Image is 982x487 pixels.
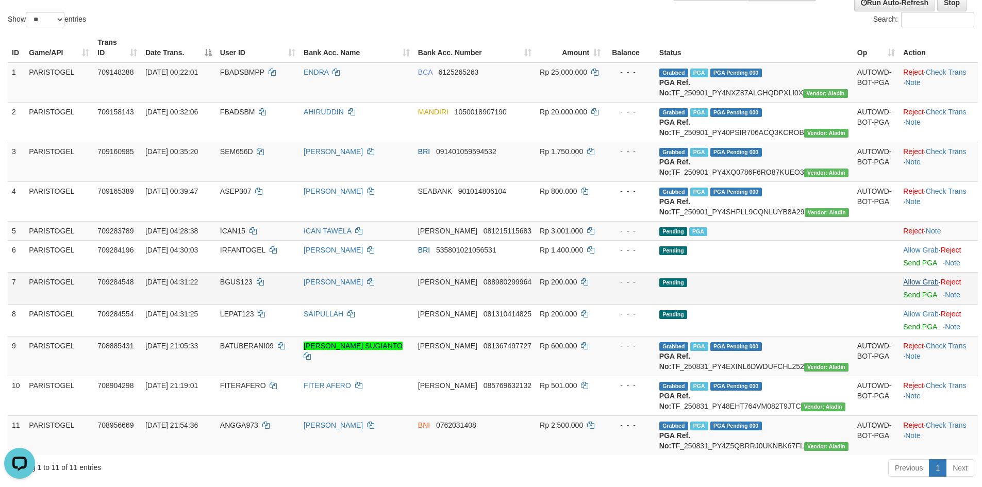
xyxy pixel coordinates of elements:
[659,227,687,236] span: Pending
[609,146,651,157] div: - - -
[145,246,198,254] span: [DATE] 04:30:03
[659,246,687,255] span: Pending
[926,381,967,390] a: Check Trans
[710,148,762,157] span: PGA Pending
[540,381,577,390] span: Rp 501.000
[655,376,853,415] td: TF_250831_PY48EHT764VM082T9JTC
[805,208,849,217] span: Vendor URL: https://payment4.1velocity.biz
[804,129,848,138] span: Vendor URL: https://payment4.1velocity.biz
[903,381,924,390] a: Reject
[659,197,690,216] b: PGA Ref. No:
[899,272,978,304] td: ·
[659,108,688,117] span: Grabbed
[609,245,651,255] div: - - -
[418,227,477,235] span: [PERSON_NAME]
[710,108,762,117] span: PGA Pending
[690,342,708,351] span: Marked by cgkcindy
[659,278,687,287] span: Pending
[905,431,921,440] a: Note
[659,392,690,410] b: PGA Ref. No:
[926,227,941,235] a: Note
[540,278,577,286] span: Rp 200.000
[903,108,924,116] a: Reject
[540,246,583,254] span: Rp 1.400.000
[899,181,978,221] td: · ·
[220,421,258,429] span: ANGGA973
[945,259,960,267] a: Note
[304,187,363,195] a: [PERSON_NAME]
[540,147,583,156] span: Rp 1.750.000
[97,278,134,286] span: 709284548
[941,310,961,318] a: Reject
[25,376,93,415] td: PARISTOGEL
[145,278,198,286] span: [DATE] 04:31:22
[25,336,93,376] td: PARISTOGEL
[220,278,253,286] span: BGUS123
[8,336,25,376] td: 9
[659,352,690,371] b: PGA Ref. No:
[220,147,253,156] span: SEM656D
[484,278,531,286] span: Copy 088980299964 to clipboard
[8,458,402,473] div: Showing 1 to 11 of 11 entries
[304,278,363,286] a: [PERSON_NAME]
[689,227,707,236] span: Marked by cgkcindy
[690,148,708,157] span: Marked by cgkcindy
[418,381,477,390] span: [PERSON_NAME]
[540,342,577,350] span: Rp 600.000
[304,421,363,429] a: [PERSON_NAME]
[484,310,531,318] span: Copy 081310414825 to clipboard
[903,323,937,331] a: Send PGA
[609,67,651,77] div: - - -
[801,402,845,411] span: Vendor URL: https://payment4.1velocity.biz
[655,102,853,142] td: TF_250901_PY40PSIR706ACQ3KCROB
[659,158,690,176] b: PGA Ref. No:
[853,33,899,62] th: Op: activate to sort column ascending
[540,310,577,318] span: Rp 200.000
[903,291,937,299] a: Send PGA
[853,62,899,103] td: AUTOWD-BOT-PGA
[25,62,93,103] td: PARISTOGEL
[145,342,198,350] span: [DATE] 21:05:33
[304,227,351,235] a: ICAN TAWELA
[899,376,978,415] td: · ·
[941,278,961,286] a: Reject
[418,421,430,429] span: BNI
[655,336,853,376] td: TF_250831_PY4EXINL6DWDUFCHL252
[853,102,899,142] td: AUTOWD-BOT-PGA
[455,108,507,116] span: Copy 1050018907190 to clipboard
[853,376,899,415] td: AUTOWD-BOT-PGA
[414,33,536,62] th: Bank Acc. Number: activate to sort column ascending
[659,69,688,77] span: Grabbed
[4,4,35,35] button: Open LiveChat chat widget
[710,69,762,77] span: PGA Pending
[853,336,899,376] td: AUTOWD-BOT-PGA
[25,142,93,181] td: PARISTOGEL
[903,259,937,267] a: Send PGA
[659,78,690,97] b: PGA Ref. No:
[609,309,651,319] div: - - -
[97,246,134,254] span: 709284196
[8,304,25,336] td: 8
[941,246,961,254] a: Reject
[609,341,651,351] div: - - -
[690,382,708,391] span: Marked by cgkcindy
[946,459,974,477] a: Next
[8,62,25,103] td: 1
[899,33,978,62] th: Action
[536,33,605,62] th: Amount: activate to sort column ascending
[903,147,924,156] a: Reject
[853,142,899,181] td: AUTOWD-BOT-PGA
[903,310,938,318] a: Allow Grab
[220,342,274,350] span: BATUBERANI09
[458,187,506,195] span: Copy 901014806104 to clipboard
[804,363,848,372] span: Vendor URL: https://payment4.1velocity.biz
[690,108,708,117] span: Marked by cgkmaster
[690,422,708,430] span: Marked by cgkcindy
[803,89,847,98] span: Vendor URL: https://payment4.1velocity.biz
[97,342,134,350] span: 708885431
[220,310,254,318] span: LEPAT123
[220,187,252,195] span: ASEP307
[926,147,967,156] a: Check Trans
[926,68,967,76] a: Check Trans
[903,227,924,235] a: Reject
